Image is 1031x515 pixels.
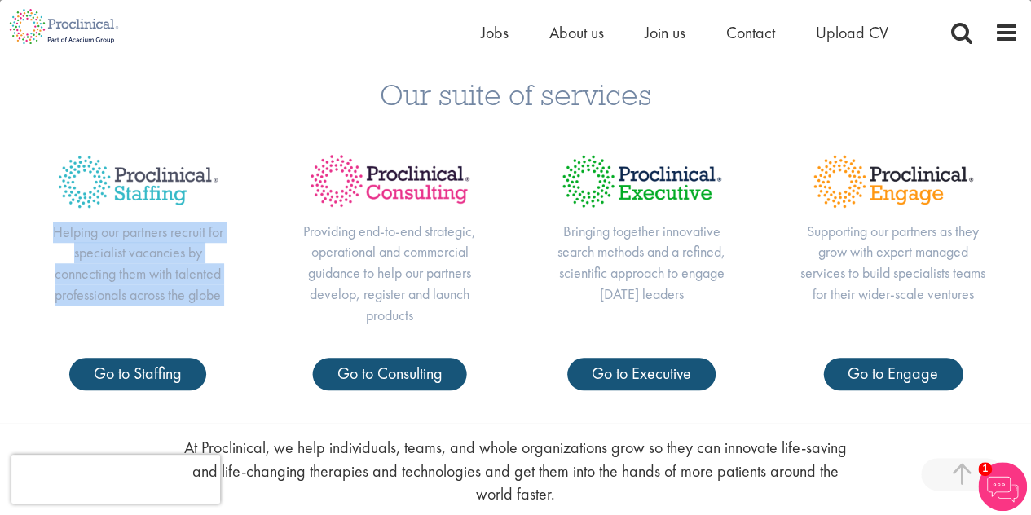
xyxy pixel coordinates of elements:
p: Helping our partners recruit for specialist vacancies by connecting them with talented profession... [45,222,231,306]
img: Chatbot [978,462,1027,511]
a: Contact [726,22,775,43]
span: Go to Executive [592,363,691,384]
p: Supporting our partners as they grow with expert managed services to build specialists teams for ... [800,221,986,305]
img: Proclinical Title [800,142,986,220]
a: Go to Executive [567,358,716,390]
a: Upload CV [816,22,888,43]
p: Bringing together innovative search methods and a refined, scientific approach to engage [DATE] l... [549,221,735,305]
span: Go to Consulting [337,363,443,384]
a: Join us [645,22,685,43]
a: Go to Staffing [69,358,206,390]
img: Proclinical Title [297,142,483,220]
span: Go to Staffing [94,363,182,384]
span: Go to Engage [848,363,938,384]
iframe: reCAPTCHA [11,455,220,504]
h3: Our suite of services [12,79,1019,109]
img: Proclinical Title [549,142,735,220]
a: About us [549,22,604,43]
p: At Proclinical, we help individuals, teams, and whole organizations grow so they can innovate lif... [176,436,855,506]
span: 1 [978,462,992,476]
a: Go to Consulting [313,358,467,390]
a: Jobs [481,22,509,43]
a: Go to Engage [823,358,963,390]
img: Proclinical Title [45,142,231,221]
p: Providing end-to-end strategic, operational and commercial guidance to help our partners develop,... [297,221,483,326]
